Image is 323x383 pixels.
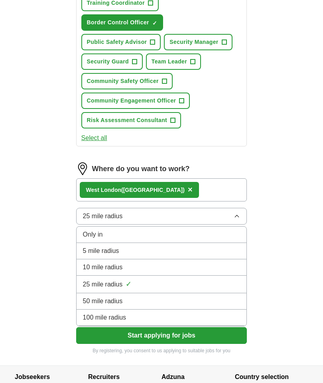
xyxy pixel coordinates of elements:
[83,263,123,272] span: 10 mile radius
[81,93,190,109] button: Community Engagement Officer
[76,208,247,225] button: 25 mile radius
[87,116,167,124] span: Risk Assessment Consultant
[87,18,149,27] span: Border Control Officer
[81,14,163,31] button: Border Control Officer✓
[87,97,176,105] span: Community Engagement Officer
[169,38,218,46] span: Security Manager
[81,73,173,89] button: Community Safety Officer
[83,280,123,289] span: 25 mile radius
[87,57,129,66] span: Security Guard
[83,211,123,221] span: 25 mile radius
[146,53,201,70] button: Team Leader
[87,38,147,46] span: Public Safety Advisor
[81,53,143,70] button: Security Guard
[121,187,185,193] span: ([GEOGRAPHIC_DATA])
[188,185,193,194] span: ×
[76,347,247,354] p: By registering, you consent to us applying to suitable jobs for you
[86,186,185,194] div: ndon
[76,327,247,344] button: Start applying for jobs
[164,34,232,50] button: Security Manager
[83,296,123,306] span: 50 mile radius
[152,20,157,26] span: ✓
[87,77,159,85] span: Community Safety Officer
[152,57,187,66] span: Team Leader
[126,279,132,290] span: ✓
[83,313,126,322] span: 100 mile radius
[83,246,119,256] span: 5 mile radius
[81,112,181,128] button: Risk Assessment Consultant
[188,184,193,196] button: ×
[81,34,161,50] button: Public Safety Advisor
[92,164,190,174] label: Where do you want to work?
[83,230,103,239] span: Only in
[86,187,108,193] strong: West Lo
[76,162,89,175] img: location.png
[81,133,107,143] button: Select all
